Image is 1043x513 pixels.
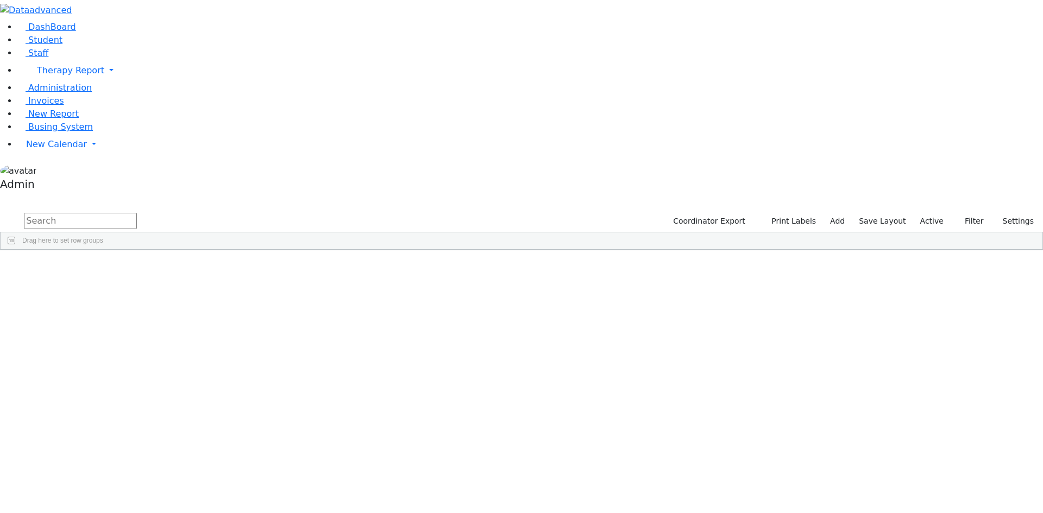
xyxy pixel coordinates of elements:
span: DashBoard [28,22,76,32]
a: New Calendar [17,134,1043,155]
input: Search [24,213,137,229]
button: Print Labels [759,213,821,230]
button: Settings [989,213,1039,230]
button: Save Layout [854,213,910,230]
a: Invoices [17,96,64,106]
button: Filter [951,213,989,230]
span: New Calendar [26,139,87,149]
span: Student [28,35,62,45]
a: DashBoard [17,22,76,32]
a: Add [825,213,850,230]
span: Staff [28,48,48,58]
a: Administration [17,83,92,93]
span: Invoices [28,96,64,106]
a: Staff [17,48,48,58]
a: New Report [17,109,79,119]
span: Busing System [28,122,93,132]
a: Therapy Report [17,60,1043,81]
span: Therapy Report [37,65,104,75]
span: New Report [28,109,79,119]
span: Drag here to set row groups [22,237,103,244]
span: Administration [28,83,92,93]
label: Active [915,213,948,230]
button: Coordinator Export [666,213,750,230]
a: Student [17,35,62,45]
a: Busing System [17,122,93,132]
